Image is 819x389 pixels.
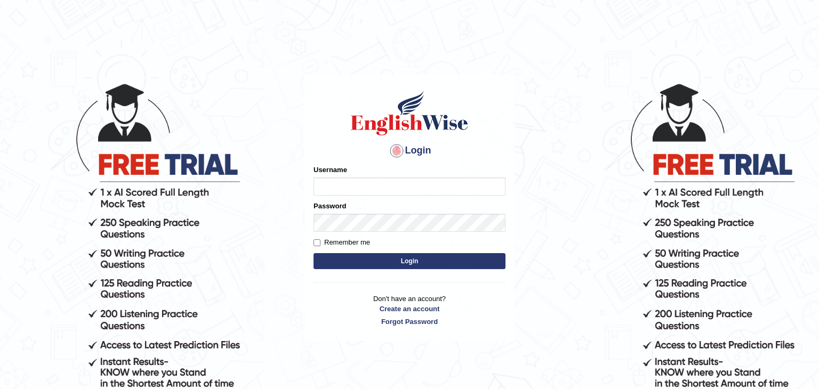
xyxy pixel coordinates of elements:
a: Create an account [314,304,505,314]
img: Logo of English Wise sign in for intelligent practice with AI [349,89,470,137]
label: Password [314,201,346,211]
label: Remember me [314,237,370,248]
p: Don't have an account? [314,294,505,327]
button: Login [314,253,505,269]
h4: Login [314,142,505,159]
a: Forgot Password [314,317,505,327]
label: Username [314,165,347,175]
input: Remember me [314,239,320,246]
